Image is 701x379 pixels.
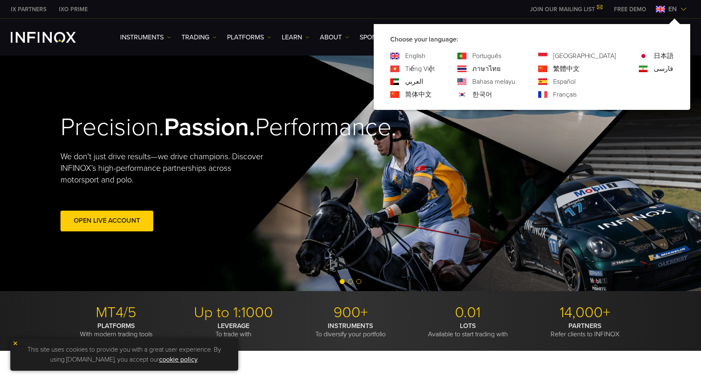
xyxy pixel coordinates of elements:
[60,211,153,231] a: Open Live Account
[120,32,171,42] a: Instruments
[553,64,580,74] a: Language
[295,322,406,338] p: To diversify your portfolio
[568,322,602,330] strong: PARTNERS
[164,112,255,142] strong: Passion.
[282,32,309,42] a: Learn
[390,34,674,44] p: Choose your language:
[472,90,492,100] a: Language
[218,322,249,330] strong: LEVERAGE
[405,90,432,100] a: Language
[97,322,135,330] strong: PLATFORMS
[360,32,407,42] a: SPONSORSHIPS
[405,64,435,74] a: Language
[295,304,406,322] p: 900+
[5,5,53,14] a: INFINOX
[412,304,523,322] p: 0.01
[340,279,345,284] span: Go to slide 1
[460,322,476,330] strong: LOTS
[654,51,674,61] a: Language
[654,64,673,74] a: Language
[159,355,198,364] a: cookie policy
[553,77,575,87] a: Language
[178,304,289,322] p: Up to 1:1000
[60,151,269,186] p: We don't just drive results—we drive champions. Discover INFINOX’s high-performance partnerships ...
[181,32,217,42] a: TRADING
[405,51,425,61] a: Language
[665,4,680,14] span: en
[11,32,95,43] a: INFINOX Logo
[15,343,234,367] p: This site uses cookies to provide you with a great user experience. By using [DOMAIN_NAME], you a...
[320,32,349,42] a: ABOUT
[60,112,321,143] h2: Precision. Performance.
[529,322,641,338] p: Refer clients to INFINOX
[60,322,172,338] p: With modern trading tools
[60,304,172,322] p: MT4/5
[53,5,94,14] a: INFINOX
[356,279,361,284] span: Go to slide 3
[529,304,641,322] p: 14,000+
[412,322,523,338] p: Available to start trading with
[608,5,653,14] a: INFINOX MENU
[472,77,515,87] a: Language
[553,90,577,100] a: Language
[472,64,500,74] a: Language
[178,322,289,338] p: To trade with
[328,322,373,330] strong: INSTRUMENTS
[405,77,423,87] a: Language
[227,32,271,42] a: PLATFORMS
[472,51,501,61] a: Language
[524,6,608,13] a: JOIN OUR MAILING LIST
[12,340,18,346] img: yellow close icon
[348,279,353,284] span: Go to slide 2
[553,51,616,61] a: Language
